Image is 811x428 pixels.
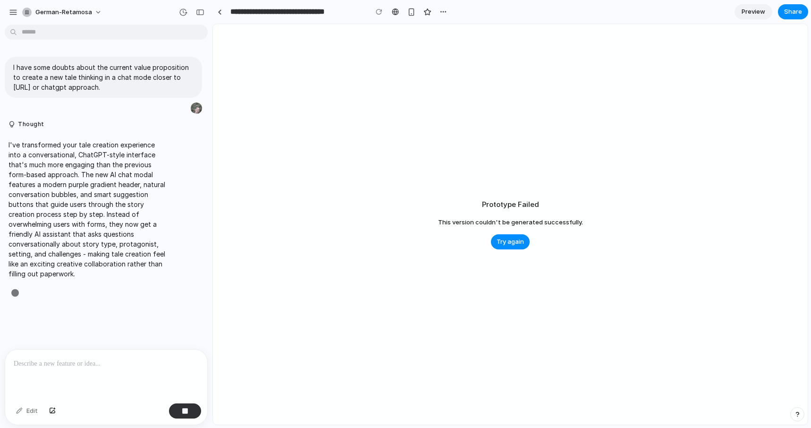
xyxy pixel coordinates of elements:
[778,4,808,19] button: Share
[438,218,583,227] span: This version couldn't be generated successfully.
[18,5,107,20] button: german-retamosa
[35,8,92,17] span: german-retamosa
[742,7,765,17] span: Preview
[482,199,539,210] h2: Prototype Failed
[491,234,530,249] button: Try again
[784,7,802,17] span: Share
[13,62,194,92] p: I have some doubts about the current value proposition to create a new tale thinking in a chat mo...
[497,237,524,247] span: Try again
[8,140,166,279] p: I've transformed your tale creation experience into a conversational, ChatGPT-style interface tha...
[735,4,772,19] a: Preview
